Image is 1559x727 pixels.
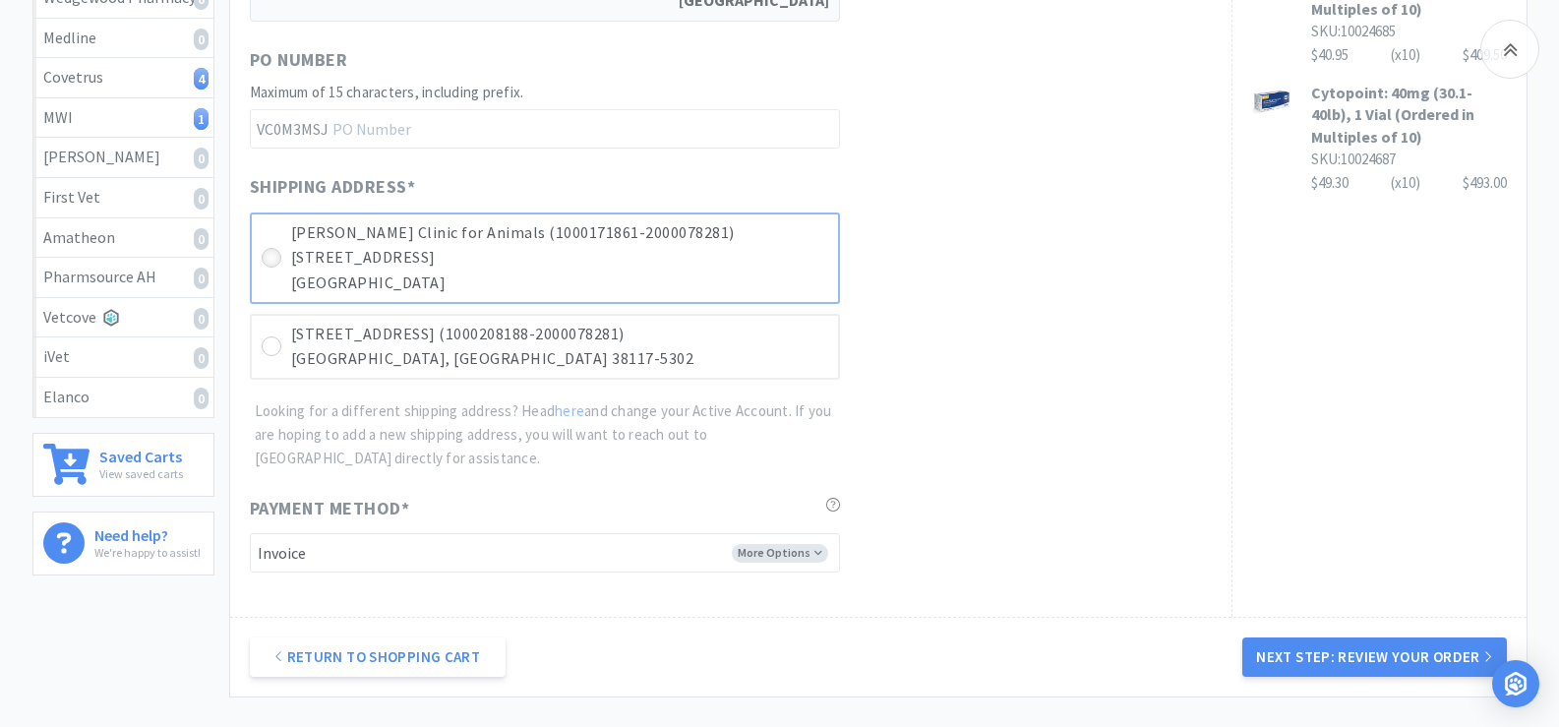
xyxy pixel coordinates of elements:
a: Pharmsource AH0 [33,258,213,298]
div: Elanco [43,385,204,410]
a: iVet0 [33,337,213,378]
a: [PERSON_NAME]0 [33,138,213,178]
p: Looking for a different shipping address? Head and change your Active Account. If you are hoping ... [255,399,840,470]
span: Maximum of 15 characters, including prefix. [250,83,524,101]
span: Payment Method * [250,495,410,523]
div: MWI [43,105,204,131]
div: $493.00 [1463,171,1507,195]
h3: Cytopoint: 40mg (30.1-40lb), 1 Vial (Ordered in Multiples of 10) [1311,82,1507,148]
span: PO Number [250,46,348,75]
div: iVet [43,344,204,370]
a: MWI1 [33,98,213,139]
a: Amatheon0 [33,218,213,259]
a: First Vet0 [33,178,213,218]
h6: Need help? [94,522,201,543]
a: Covetrus4 [33,58,213,98]
div: $49.30 [1311,171,1507,195]
i: 0 [194,148,209,169]
a: here [555,401,584,420]
img: d68059bb95f34f6ca8f79a017dff92f3_527055.jpeg [1252,82,1291,121]
span: Shipping Address * [250,173,416,202]
button: Next Step: Review Your Order [1242,637,1506,677]
a: Medline0 [33,19,213,59]
div: [PERSON_NAME] [43,145,204,170]
div: Vetcove [43,305,204,331]
p: View saved carts [99,464,183,483]
p: [STREET_ADDRESS] [291,245,828,271]
div: Medline [43,26,204,51]
a: Elanco0 [33,378,213,417]
i: 0 [194,188,209,210]
i: 0 [194,388,209,409]
a: Saved CartsView saved carts [32,433,214,497]
input: PO Number [250,109,840,149]
a: Return to Shopping Cart [250,637,506,677]
div: (x 10 ) [1391,171,1420,195]
h6: Saved Carts [99,444,183,464]
a: Vetcove0 [33,298,213,338]
i: 0 [194,29,209,50]
div: (x 10 ) [1391,43,1420,67]
span: VC0M3MSJ [250,110,332,148]
i: 0 [194,268,209,289]
i: 0 [194,228,209,250]
span: SKU: 10024687 [1311,150,1396,168]
i: 4 [194,68,209,90]
div: $40.95 [1311,43,1507,67]
p: [GEOGRAPHIC_DATA], [GEOGRAPHIC_DATA] 38117-5302 [291,346,828,372]
div: Pharmsource AH [43,265,204,290]
div: First Vet [43,185,204,211]
p: [PERSON_NAME] Clinic for Animals (1000171861-2000078281) [291,220,828,246]
div: Open Intercom Messenger [1492,660,1539,707]
div: $409.50 [1463,43,1507,67]
p: [STREET_ADDRESS] (1000208188-2000078281) [291,322,828,347]
div: Amatheon [43,225,204,251]
p: We're happy to assist! [94,543,201,562]
i: 0 [194,308,209,330]
span: SKU: 10024685 [1311,22,1396,40]
i: 1 [194,108,209,130]
div: Covetrus [43,65,204,91]
p: [GEOGRAPHIC_DATA] [291,271,828,296]
i: 0 [194,347,209,369]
